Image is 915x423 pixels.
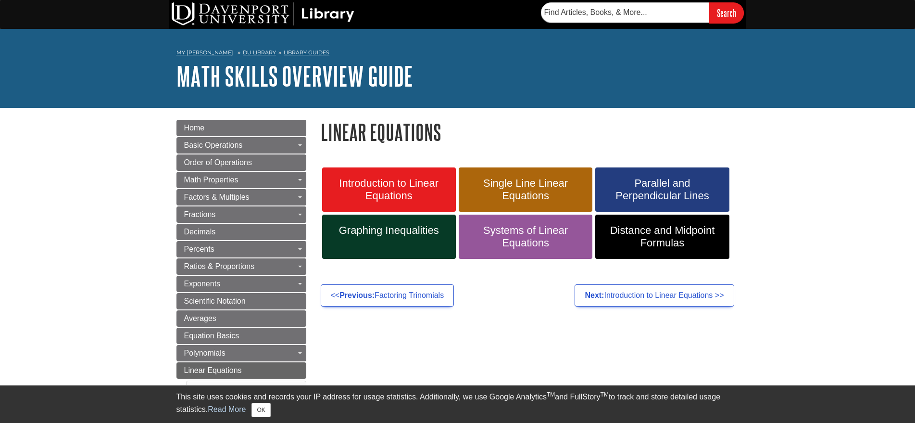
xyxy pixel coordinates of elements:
a: My [PERSON_NAME] [176,49,233,57]
a: Polynomials [176,345,306,361]
strong: Previous: [339,291,375,299]
a: Math Skills Overview Guide [176,61,413,91]
a: Next:Introduction to Linear Equations >> [575,284,734,307]
a: Equation Basics [176,328,306,344]
span: Order of Operations [184,158,252,167]
a: Systems of Linear Equations [459,215,592,259]
input: Search [709,2,744,23]
sup: TM [601,391,609,398]
a: Math Properties [176,172,306,188]
img: DU Library [172,2,354,26]
a: Factors & Multiples [176,189,306,205]
a: Introduction to Linear Equations [322,167,456,212]
span: Introduction to Linear Equations [329,177,449,202]
div: This site uses cookies and records your IP address for usage statistics. Additionally, we use Goo... [176,391,739,417]
nav: breadcrumb [176,46,739,62]
span: Basic Operations [184,141,243,149]
a: Averages [176,310,306,327]
span: Math Properties [184,176,238,184]
span: Percents [184,245,214,253]
a: Distance and Midpoint Formulas [595,215,729,259]
a: DU Library [243,49,276,56]
a: Library Guides [284,49,329,56]
a: Exponents [176,276,306,292]
span: Equation Basics [184,332,239,340]
a: Basic Operations [176,137,306,154]
form: Searches DU Library's articles, books, and more [541,2,744,23]
span: Distance and Midpoint Formulas [602,224,722,249]
button: Close [251,403,270,417]
a: Decimals [176,224,306,240]
a: <<Previous:Factoring Trinomials [321,284,454,307]
a: Parallel and Perpendicular Lines [595,167,729,212]
span: Ratios & Proportions [184,262,255,270]
h1: Linear Equations [321,120,739,144]
span: Scientific Notation [184,297,246,305]
span: Home [184,124,205,132]
a: Graphing Inequalities [322,215,456,259]
a: Contents [194,385,225,393]
span: Decimals [184,228,216,236]
span: Polynomials [184,349,226,357]
a: Percents [176,241,306,257]
a: Fractions [176,206,306,223]
a: Order of Operations [176,154,306,171]
span: Single Line Linear Equations [466,177,585,202]
span: Graphing Inequalities [329,224,449,237]
span: Parallel and Perpendicular Lines [602,177,722,202]
a: Linear Equations [176,362,306,379]
input: Find Articles, Books, & More... [541,2,709,23]
span: Averages [184,314,216,322]
span: Exponents [184,280,221,288]
span: Factors & Multiples [184,193,250,201]
a: Home [176,120,306,136]
strong: Next: [585,291,604,299]
a: Single Line Linear Equations [459,167,592,212]
a: Read More [208,405,246,413]
span: Linear Equations [184,366,242,374]
a: Ratios & Proportions [176,258,306,275]
span: Fractions [184,210,216,218]
span: Systems of Linear Equations [466,224,585,249]
a: Scientific Notation [176,293,306,309]
sup: TM [547,391,555,398]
